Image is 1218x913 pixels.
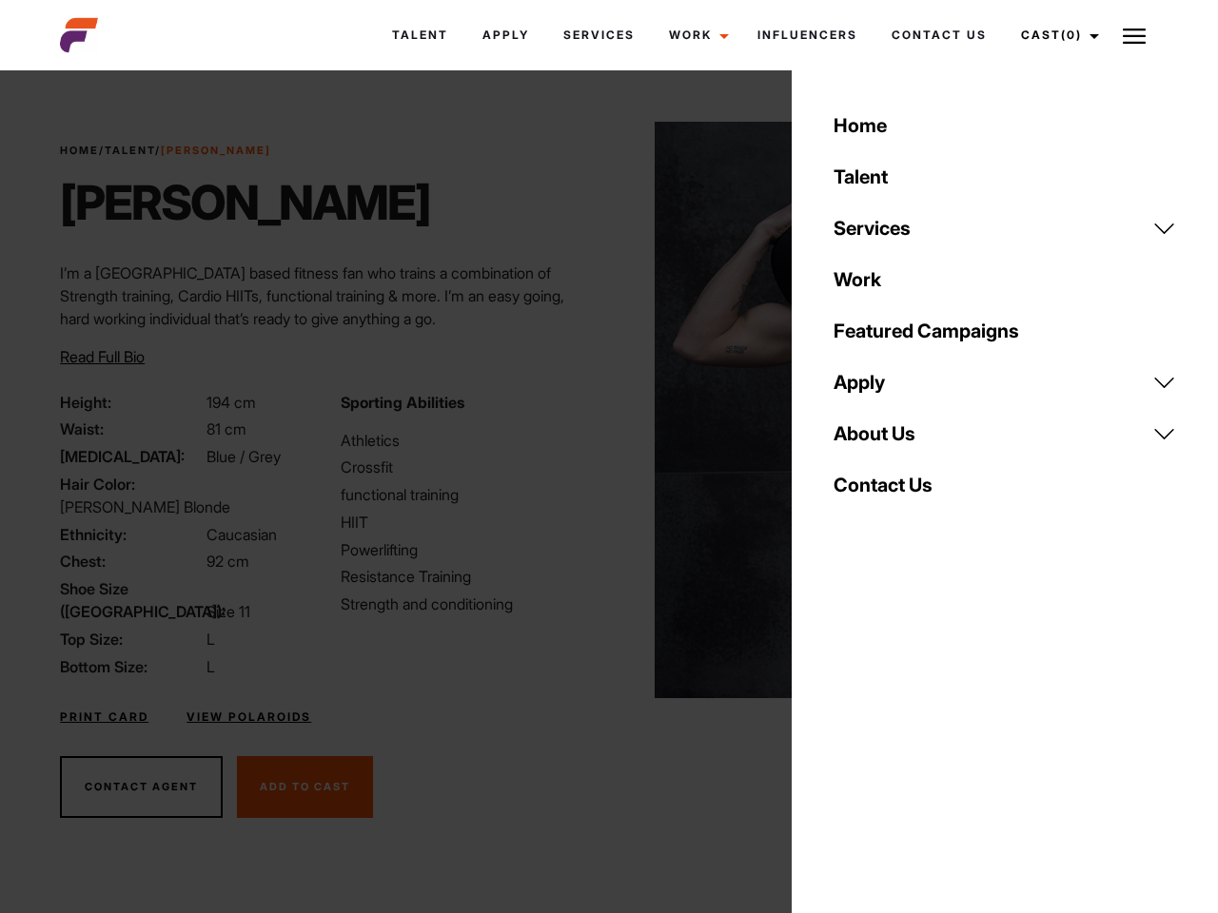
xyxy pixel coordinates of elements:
[341,565,598,588] li: Resistance Training
[341,483,598,506] li: functional training
[1061,28,1082,42] span: (0)
[341,429,598,452] li: Athletics
[60,262,598,330] p: I’m a [GEOGRAPHIC_DATA] based fitness fan who trains a combination of Strength training, Cardio H...
[60,445,203,468] span: [MEDICAL_DATA]:
[60,418,203,440] span: Waist:
[187,709,311,726] a: View Polaroids
[652,10,740,61] a: Work
[206,447,281,466] span: Blue / Grey
[375,10,465,61] a: Talent
[60,709,148,726] a: Print Card
[822,408,1188,459] a: About Us
[60,577,203,623] span: Shoe Size ([GEOGRAPHIC_DATA]):
[60,523,203,546] span: Ethnicity:
[60,347,145,366] span: Read Full Bio
[60,473,203,495] span: Hair Color:
[546,10,652,61] a: Services
[161,144,271,157] strong: [PERSON_NAME]
[341,592,598,615] li: Strength and conditioning
[60,345,145,368] button: Read Full Bio
[822,254,1188,305] a: Work
[60,174,430,231] h1: [PERSON_NAME]
[1004,10,1110,61] a: Cast(0)
[105,144,155,157] a: Talent
[874,10,1004,61] a: Contact Us
[341,511,598,534] li: HIIT
[206,602,250,621] span: Size 11
[1123,25,1146,48] img: Burger icon
[206,552,249,571] span: 92 cm
[822,459,1188,511] a: Contact Us
[60,144,99,157] a: Home
[60,16,98,54] img: cropped-aefm-brand-fav-22-square.png
[237,756,373,819] button: Add To Cast
[341,538,598,561] li: Powerlifting
[206,630,215,649] span: L
[206,657,215,676] span: L
[206,419,246,438] span: 81 cm
[60,756,223,819] button: Contact Agent
[822,203,1188,254] a: Services
[60,391,203,414] span: Height:
[740,10,874,61] a: Influencers
[822,100,1188,151] a: Home
[60,550,203,573] span: Chest:
[60,655,203,678] span: Bottom Size:
[822,305,1188,357] a: Featured Campaigns
[822,357,1188,408] a: Apply
[60,497,230,516] span: [PERSON_NAME] Blonde
[341,393,464,412] strong: Sporting Abilities
[822,151,1188,203] a: Talent
[260,780,350,793] span: Add To Cast
[465,10,546,61] a: Apply
[60,628,203,651] span: Top Size:
[341,456,598,478] li: Crossfit
[206,525,277,544] span: Caucasian
[206,393,256,412] span: 194 cm
[60,143,271,159] span: / /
